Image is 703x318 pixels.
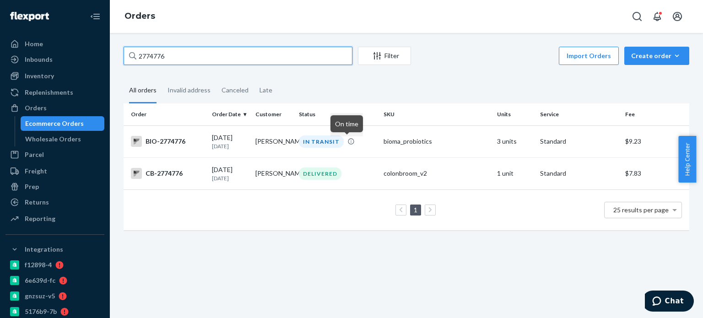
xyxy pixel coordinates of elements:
[25,276,55,285] div: 6e639d-fc
[668,7,687,26] button: Open account menu
[493,125,537,157] td: 3 units
[131,168,205,179] div: CB-2774776
[358,47,411,65] button: Filter
[168,78,211,102] div: Invalid address
[25,71,54,81] div: Inventory
[5,195,104,210] a: Returns
[10,12,49,21] img: Flexport logo
[540,137,617,146] p: Standard
[384,137,489,146] div: bioma_probiotics
[25,88,73,97] div: Replenishments
[5,69,104,83] a: Inventory
[21,116,105,131] a: Ecommerce Orders
[255,110,292,118] div: Customer
[358,51,411,60] div: Filter
[25,307,57,316] div: 5176b9-7b
[536,103,621,125] th: Service
[131,136,205,147] div: BIO-2774776
[622,103,689,125] th: Fee
[5,242,104,257] button: Integrations
[5,37,104,51] a: Home
[412,206,419,214] a: Page 1 is your current page
[86,7,104,26] button: Close Navigation
[25,150,44,159] div: Parcel
[25,198,49,207] div: Returns
[208,103,252,125] th: Order Date
[384,169,489,178] div: colonbroom_v2
[25,182,39,191] div: Prep
[212,174,248,182] p: [DATE]
[645,291,694,313] iframe: Opens a widget where you can chat to one of our agents
[622,125,689,157] td: $9.23
[25,39,43,49] div: Home
[25,291,55,301] div: gnzsuz-v5
[25,260,52,269] div: f12898-4
[252,125,295,157] td: [PERSON_NAME]
[21,132,105,146] a: Wholesale Orders
[631,51,682,60] div: Create order
[622,157,689,189] td: $7.83
[380,103,493,125] th: SKU
[25,135,81,144] div: Wholesale Orders
[628,7,646,26] button: Open Search Box
[124,103,208,125] th: Order
[678,136,696,183] button: Help Center
[25,103,47,113] div: Orders
[260,78,272,102] div: Late
[5,211,104,226] a: Reporting
[493,103,537,125] th: Units
[222,78,249,102] div: Canceled
[540,169,617,178] p: Standard
[299,167,341,180] div: DELIVERED
[117,3,162,30] ol: breadcrumbs
[624,47,689,65] button: Create order
[129,78,157,103] div: All orders
[212,133,248,150] div: [DATE]
[124,11,155,21] a: Orders
[25,245,63,254] div: Integrations
[212,165,248,182] div: [DATE]
[25,214,55,223] div: Reporting
[335,119,358,129] p: On time
[5,289,104,303] a: gnzsuz-v5
[252,157,295,189] td: [PERSON_NAME]
[5,258,104,272] a: f12898-4
[25,55,53,64] div: Inbounds
[5,147,104,162] a: Parcel
[124,47,352,65] input: Search orders
[25,119,84,128] div: Ecommerce Orders
[5,179,104,194] a: Prep
[613,206,669,214] span: 25 results per page
[5,164,104,178] a: Freight
[5,273,104,288] a: 6e639d-fc
[299,135,344,148] div: IN TRANSIT
[5,101,104,115] a: Orders
[648,7,666,26] button: Open notifications
[295,103,380,125] th: Status
[25,167,47,176] div: Freight
[559,47,619,65] button: Import Orders
[212,142,248,150] p: [DATE]
[5,52,104,67] a: Inbounds
[493,157,537,189] td: 1 unit
[5,85,104,100] a: Replenishments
